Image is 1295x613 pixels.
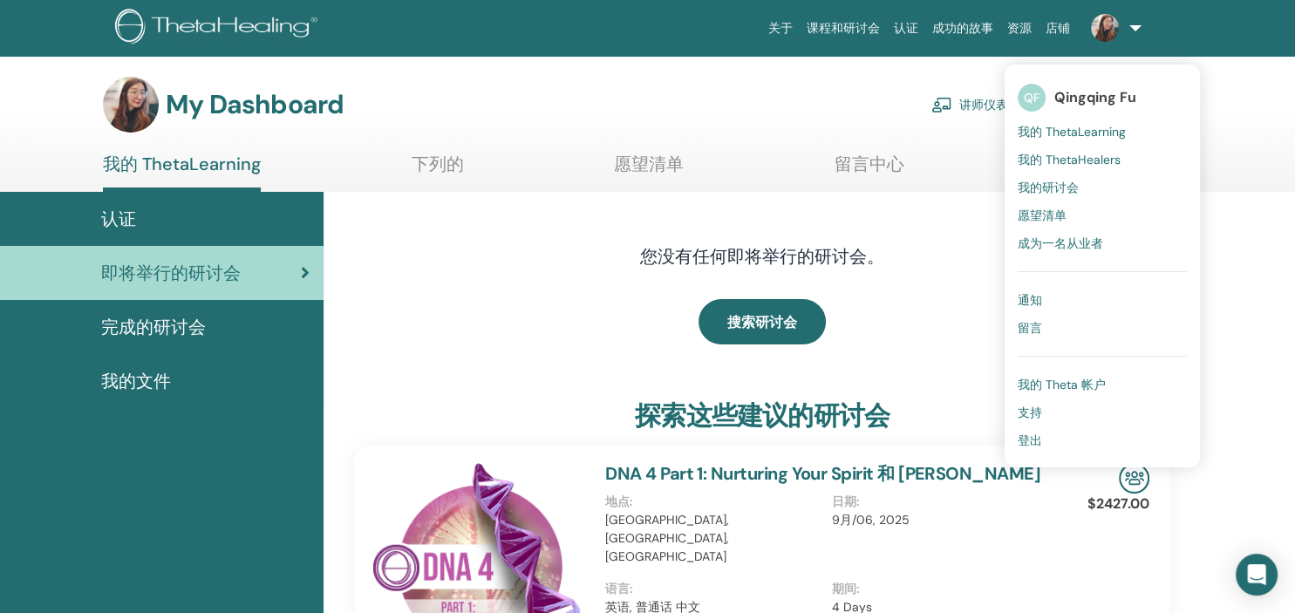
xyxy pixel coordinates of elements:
[835,153,904,187] a: 留言中心
[1018,152,1121,167] span: 我的 ThetaHealers
[1018,377,1106,392] span: 我的 Theta 帐户
[635,400,889,432] h3: 探索这些建议的研讨会
[1018,426,1187,454] a: 登出
[412,153,464,187] a: 下列的
[800,12,887,44] a: 课程和研讨会
[101,368,171,394] span: 我的文件
[1039,12,1077,44] a: 店铺
[931,97,952,112] img: chalkboard-teacher.svg
[1018,78,1187,118] a: QFQingqing Fu
[605,462,1040,485] a: DNA 4 Part 1: Nurturing Your Spirit 和 [PERSON_NAME]
[1018,124,1126,140] span: 我的 ThetaLearning
[614,153,684,187] a: 愿望清单
[761,12,800,44] a: 关于
[1018,235,1103,251] span: 成为一名从业者
[1000,12,1039,44] a: 资源
[101,206,136,232] span: 认证
[1018,398,1187,426] a: 支持
[699,299,826,344] a: 搜索研讨会
[1018,292,1042,308] span: 通知
[101,314,206,340] span: 完成的研讨会
[1087,494,1149,514] p: $2427.00
[605,493,821,511] p: 地点 :
[1018,314,1187,342] a: 留言
[1236,554,1278,596] div: Open Intercom Messenger
[832,580,1048,598] p: 期间 :
[925,12,1000,44] a: 成功的故事
[1018,286,1187,314] a: 通知
[487,246,1037,267] h4: 您没有任何即将举行的研讨会。
[1018,84,1046,112] span: QF
[1018,180,1079,195] span: 我的研讨会
[1018,146,1187,174] a: 我的 ThetaHealers
[115,9,324,48] img: logo.png
[1018,229,1187,257] a: 成为一名从业者
[1018,433,1042,448] span: 登出
[1018,320,1042,336] span: 留言
[1018,201,1187,229] a: 愿望清单
[727,313,797,331] span: 搜索研讨会
[1018,174,1187,201] a: 我的研讨会
[1119,463,1149,494] img: In-Person Seminar
[1091,14,1119,42] img: default.jpg
[103,77,159,133] img: default.jpg
[931,85,1020,124] a: 讲师仪表板
[1018,371,1187,398] a: 我的 Theta 帐户
[166,89,344,120] h3: My Dashboard
[1018,405,1042,420] span: 支持
[605,511,821,566] p: [GEOGRAPHIC_DATA], [GEOGRAPHIC_DATA], [GEOGRAPHIC_DATA]
[605,580,821,598] p: 语言 :
[887,12,925,44] a: 认证
[832,493,1048,511] p: 日期 :
[832,511,1048,529] p: 9月/06, 2025
[103,153,261,192] a: 我的 ThetaLearning
[1018,208,1067,223] span: 愿望清单
[1018,118,1187,146] a: 我的 ThetaLearning
[101,260,241,286] span: 即将举行的研讨会
[1054,88,1136,106] span: Qingqing Fu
